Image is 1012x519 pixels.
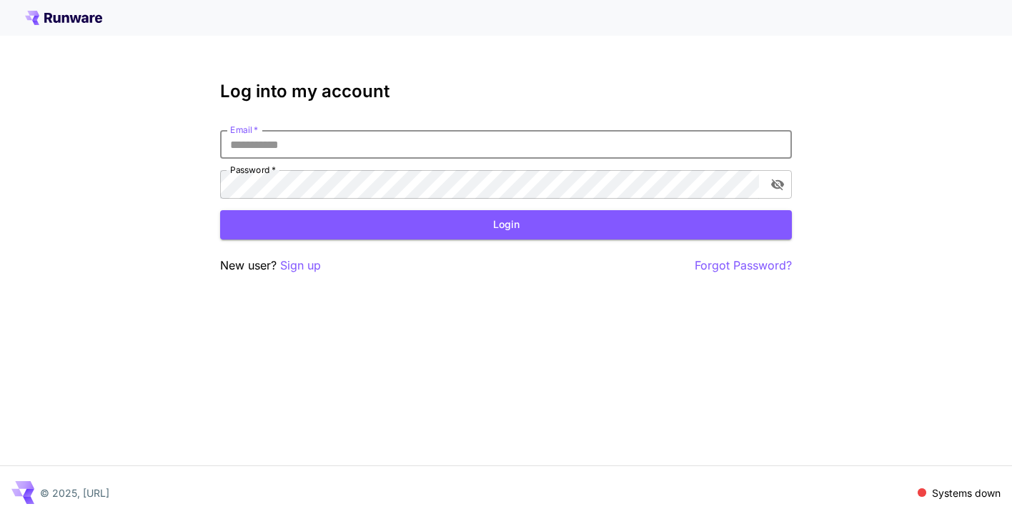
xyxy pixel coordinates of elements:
button: Login [220,210,792,239]
p: © 2025, [URL] [40,485,109,500]
p: Systems down [932,485,1001,500]
button: Forgot Password? [695,257,792,275]
button: Sign up [280,257,321,275]
p: New user? [220,257,321,275]
label: Password [230,164,276,176]
label: Email [230,124,258,136]
h3: Log into my account [220,81,792,102]
button: toggle password visibility [765,172,790,197]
